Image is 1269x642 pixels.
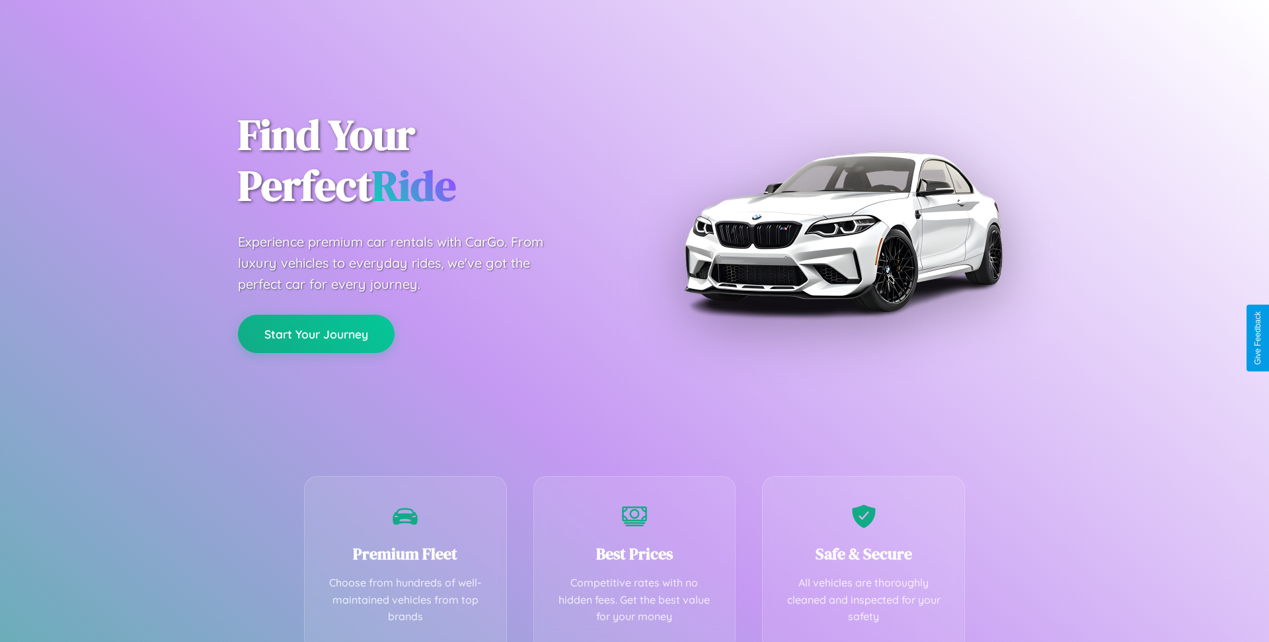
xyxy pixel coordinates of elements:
p: Competitive rates with no hidden fees. Get the best value for your money [554,575,716,625]
span: Ride [372,157,456,214]
h1: Find Your Perfect [238,110,615,212]
p: All vehicles are thoroughly cleaned and inspected for your safety [783,575,944,625]
h3: Best Prices [554,543,716,565]
h3: Premium Fleet [325,543,486,565]
div: Give Feedback [1253,311,1262,365]
img: Premium BMW car rental vehicle [677,66,1008,397]
button: Start Your Journey [238,315,395,353]
p: Choose from hundreds of well-maintained vehicles from top brands [325,575,486,625]
p: Experience premium car rentals with CarGo. From luxury vehicles to everyday rides, we've got the ... [238,231,568,295]
h3: Safe & Secure [783,543,944,565]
